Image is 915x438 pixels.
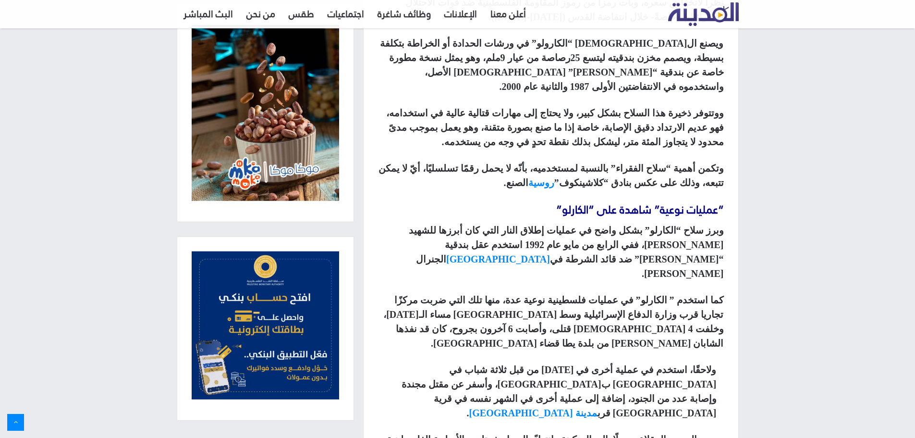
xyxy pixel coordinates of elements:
[409,225,724,279] strong: ، ففي الرابع من مايو عام 1992 استخدم عقل بندقية “[PERSON_NAME]” ضد قائد الشرطة في الجنرال [PERSON...
[383,295,723,349] strong: كما استخدم ” الكارلو” في عمليات فلسطينية نوعية عدة، منها تلك التي ضربت مركزًا تجاريا قرب وزارة ال...
[402,364,717,418] strong: ولاحقًا، استخدم في عملية أخرى في [DATE] من قبل ثلاثة شباب في [GEOGRAPHIC_DATA] ب[GEOGRAPHIC_DATA]...
[556,200,724,220] span: “عمليات نوعية” شاهدة على “الكارلو”
[409,225,724,250] span: وبرز سلاح “الكارلو” بشكل واضح في عمليات إطلاق النار التي كان أبرزها للشهيد [PERSON_NAME]
[378,163,724,188] strong: وتكمن أهمية “سلاح الفقراء” بالنسبة لمستخدميه، بأنّه لا يحمل رقمًا تسلسليًا، أيّ لا يمكن تتبعه، وذ...
[380,38,724,92] strong: ويصنع ال[DEMOGRAPHIC_DATA] “الكارولو” في ورشات الحدادة أو الخراطة بتكلفة بسيطة، ويصمم مخزن بندقيت...
[668,3,739,26] a: تلفزيون المدينة
[427,67,652,77] span: [PERSON_NAME]” [DEMOGRAPHIC_DATA] الأصل
[386,108,724,147] strong: ووتتوفر ذخيرة هذا السلاح بشكل كبير، ولا يحتاج إلى مهارات قتالية عالية في استخدامه، فهو عديم الارت...
[668,2,739,26] img: تلفزيون المدينة
[469,408,598,418] a: مدينة [GEOGRAPHIC_DATA]
[528,177,554,188] a: روسية
[446,254,550,264] a: [GEOGRAPHIC_DATA]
